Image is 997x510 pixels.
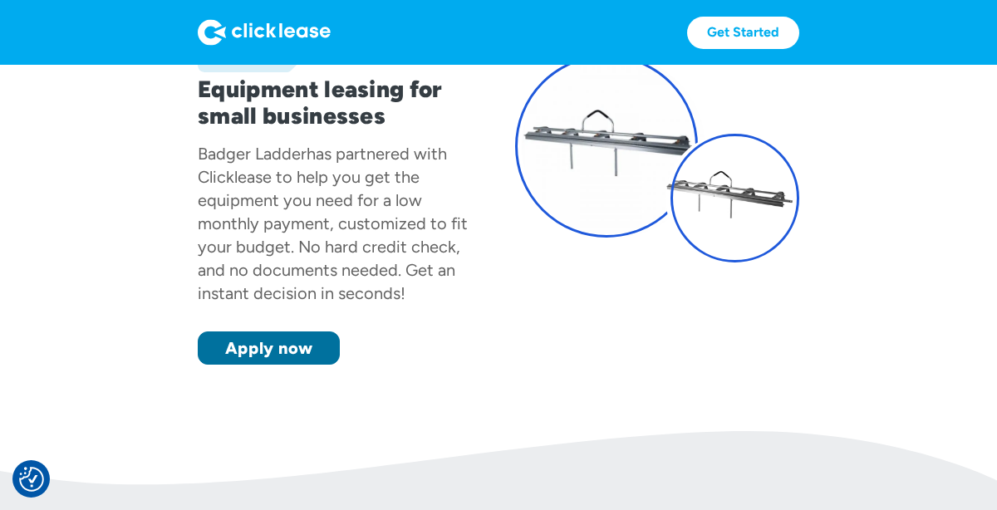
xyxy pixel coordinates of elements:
[198,144,468,303] div: has partnered with Clicklease to help you get the equipment you need for a low monthly payment, c...
[198,331,340,365] a: Apply now
[198,19,331,46] img: Logo
[198,144,307,164] div: Badger Ladder
[19,467,44,492] button: Consent Preferences
[19,467,44,492] img: Revisit consent button
[198,76,482,129] h1: Equipment leasing for small businesses
[687,17,799,49] a: Get Started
